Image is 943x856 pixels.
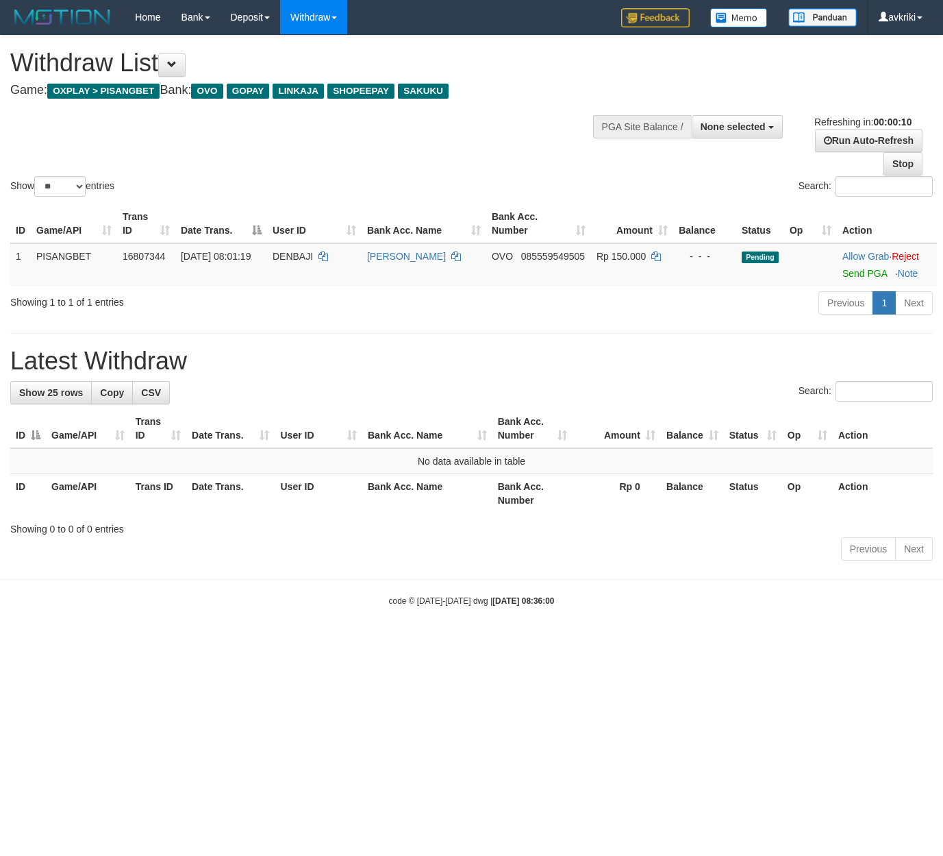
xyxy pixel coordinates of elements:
[895,291,933,315] a: Next
[784,204,837,243] th: Op: activate to sort column ascending
[621,8,690,27] img: Feedback.jpg
[130,474,186,513] th: Trans ID
[833,474,933,513] th: Action
[181,251,251,262] span: [DATE] 08:01:19
[123,251,165,262] span: 16807344
[724,409,782,448] th: Status: activate to sort column ascending
[10,448,933,474] td: No data available in table
[692,115,783,138] button: None selected
[10,204,31,243] th: ID
[186,474,275,513] th: Date Trans.
[398,84,449,99] span: SAKUKU
[175,204,267,243] th: Date Trans.: activate to sort column descending
[327,84,394,99] span: SHOPEEPAY
[91,381,133,404] a: Copy
[835,381,933,402] input: Search:
[31,204,117,243] th: Game/API: activate to sort column ascending
[10,347,933,375] h1: Latest Withdraw
[273,84,324,99] span: LINKAJA
[275,474,362,513] th: User ID
[661,409,724,448] th: Balance: activate to sort column ascending
[492,596,554,606] strong: [DATE] 08:36:00
[362,409,492,448] th: Bank Acc. Name: activate to sort column ascending
[132,381,170,404] a: CSV
[842,268,887,279] a: Send PGA
[833,409,933,448] th: Action
[10,84,615,97] h4: Game: Bank:
[273,251,313,262] span: DENBAJI
[782,474,833,513] th: Op
[10,474,46,513] th: ID
[10,176,114,197] label: Show entries
[275,409,362,448] th: User ID: activate to sort column ascending
[227,84,270,99] span: GOPAY
[100,387,124,398] span: Copy
[591,204,673,243] th: Amount: activate to sort column ascending
[818,291,873,315] a: Previous
[898,268,918,279] a: Note
[895,537,933,561] a: Next
[593,115,692,138] div: PGA Site Balance /
[679,249,731,263] div: - - -
[799,381,933,402] label: Search:
[782,409,833,448] th: Op: activate to sort column ascending
[701,121,766,132] span: None selected
[873,117,911,127] strong: 00:00:10
[573,474,661,513] th: Rp 0
[367,251,446,262] a: [PERSON_NAME]
[841,537,896,561] a: Previous
[736,204,784,243] th: Status
[130,409,186,448] th: Trans ID: activate to sort column ascending
[742,252,779,263] span: Pending
[661,474,724,513] th: Balance
[788,8,857,27] img: panduan.png
[34,176,86,197] select: Showentries
[492,409,573,448] th: Bank Acc. Number: activate to sort column ascending
[596,251,646,262] span: Rp 150.000
[837,204,937,243] th: Action
[892,251,919,262] a: Reject
[842,251,889,262] a: Allow Grab
[46,474,130,513] th: Game/API
[835,176,933,197] input: Search:
[814,117,911,127] span: Refreshing in:
[362,474,492,513] th: Bank Acc. Name
[842,251,892,262] span: ·
[872,291,896,315] a: 1
[573,409,661,448] th: Amount: activate to sort column ascending
[673,204,736,243] th: Balance
[267,204,362,243] th: User ID: activate to sort column ascending
[10,7,114,27] img: MOTION_logo.png
[186,409,275,448] th: Date Trans.: activate to sort column ascending
[883,152,922,175] a: Stop
[10,49,615,77] h1: Withdraw List
[10,409,46,448] th: ID: activate to sort column descending
[10,243,31,286] td: 1
[389,596,555,606] small: code © [DATE]-[DATE] dwg |
[141,387,161,398] span: CSV
[10,517,933,536] div: Showing 0 to 0 of 0 entries
[815,129,922,152] a: Run Auto-Refresh
[46,409,130,448] th: Game/API: activate to sort column ascending
[19,387,83,398] span: Show 25 rows
[486,204,591,243] th: Bank Acc. Number: activate to sort column ascending
[492,251,513,262] span: OVO
[362,204,486,243] th: Bank Acc. Name: activate to sort column ascending
[31,243,117,286] td: PISANGBET
[117,204,175,243] th: Trans ID: activate to sort column ascending
[724,474,782,513] th: Status
[799,176,933,197] label: Search:
[521,251,585,262] span: Copy 085559549505 to clipboard
[492,474,573,513] th: Bank Acc. Number
[10,290,383,309] div: Showing 1 to 1 of 1 entries
[837,243,937,286] td: ·
[10,381,92,404] a: Show 25 rows
[47,84,160,99] span: OXPLAY > PISANGBET
[191,84,223,99] span: OVO
[710,8,768,27] img: Button%20Memo.svg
